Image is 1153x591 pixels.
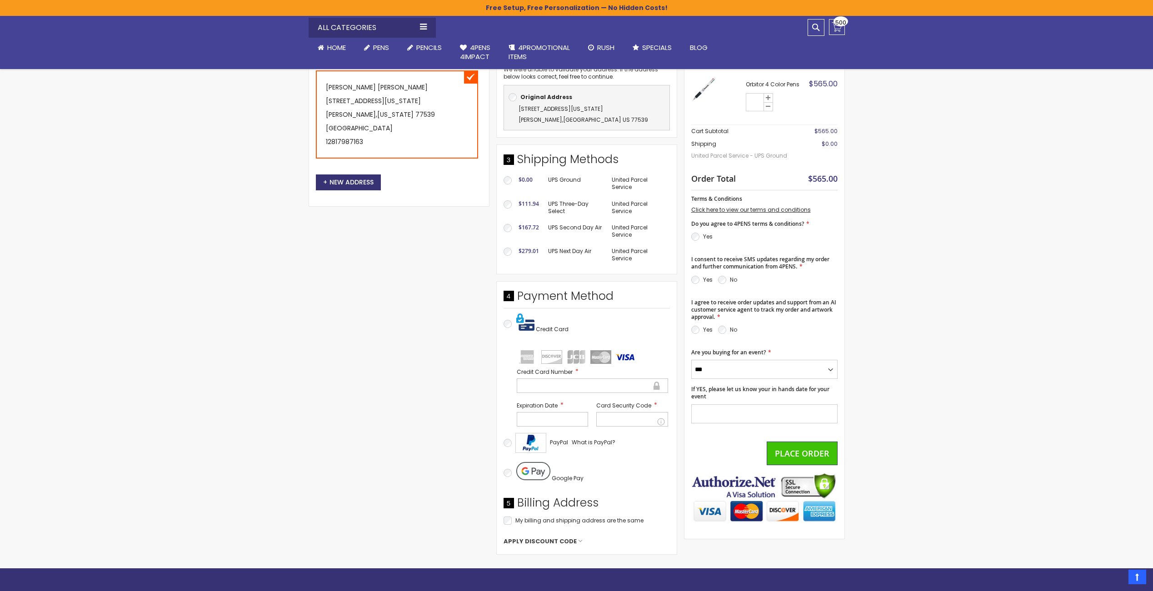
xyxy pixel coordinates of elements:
img: discover [541,350,562,364]
a: Blog [681,38,717,58]
a: What is PayPal? [572,437,615,448]
div: Billing Address [504,495,670,515]
span: [PERSON_NAME] [519,116,562,124]
a: Rush [579,38,624,58]
span: 4Pens 4impact [460,43,490,61]
span: $0.00 [822,140,838,148]
span: $167.72 [519,223,539,231]
a: 4PROMOTIONALITEMS [499,38,579,67]
img: visa [615,350,636,364]
div: All Categories [309,18,436,38]
td: UPS Ground [544,172,608,195]
img: Orbitor 4 Color Pens-White [691,77,716,102]
span: $0.00 [519,176,533,184]
label: No [730,326,737,333]
td: United Parcel Service [607,196,669,219]
img: Acceptance Mark [515,433,546,453]
span: $279.01 [519,247,539,255]
label: Expiration Date [517,401,589,410]
span: US [623,116,630,124]
strong: Orbitor 4 Color Pens [746,81,804,88]
a: 12817987163 [326,137,363,146]
span: [US_STATE] [377,110,414,119]
span: PayPal [550,438,568,446]
div: [PERSON_NAME] [PERSON_NAME] [STREET_ADDRESS][US_STATE] [PERSON_NAME] , 77539 [GEOGRAPHIC_DATA] [316,70,478,159]
label: Credit Card Number [517,368,668,376]
a: Pencils [398,38,451,58]
div: Secure transaction [653,380,661,391]
label: No [730,276,737,283]
a: 4Pens4impact [451,38,499,67]
td: UPS Next Day Air [544,243,608,267]
th: Cart Subtotal [691,124,793,138]
td: UPS Three-Day Select [544,196,608,219]
div: Payment Method [504,288,670,308]
p: We were unable to validate your address. If the address below looks correct, feel free to continue. [504,66,670,80]
span: $565.00 [809,79,838,89]
a: Pens [355,38,398,58]
span: I agree to receive order updates and support from an AI customer service agent to track my order ... [691,298,836,321]
span: Pens [373,43,389,52]
span: Rush [597,43,614,52]
span: Are you buying for an event? [691,348,766,356]
td: United Parcel Service [607,243,669,267]
span: If YES, please let us know your in hands date for your event [691,385,829,400]
span: Google Pay [552,474,584,482]
img: mastercard [590,350,611,364]
td: UPS Second Day Air [544,219,608,243]
span: Home [327,43,346,52]
span: $565.00 [814,127,838,135]
span: 77539 [631,116,648,124]
label: Yes [703,326,713,333]
a: 500 [829,19,845,35]
a: Home [309,38,355,58]
span: 500 [835,18,846,27]
img: Pay with credit card [516,313,534,331]
span: Credit Card [536,325,569,333]
span: [STREET_ADDRESS][US_STATE] [519,105,603,113]
td: United Parcel Service [607,219,669,243]
span: New Address [323,178,374,187]
a: Click here to view our terms and conditions [691,206,811,214]
span: Terms & Conditions [691,195,742,203]
label: Yes [703,233,713,240]
img: Pay with Google Pay [516,462,550,480]
a: Top [1128,570,1146,584]
img: jcb [566,350,587,364]
span: $111.94 [519,200,539,208]
span: $565.00 [808,173,838,184]
span: United Parcel Service - UPS Ground [691,148,793,164]
label: Card Security Code [596,401,668,410]
a: Specials [624,38,681,58]
div: Shipping Methods [504,152,670,172]
span: Pencils [416,43,442,52]
span: 4PROMOTIONAL ITEMS [509,43,570,61]
button: Place Order [767,442,838,465]
td: United Parcel Service [607,172,669,195]
span: Specials [642,43,672,52]
span: Place Order [775,448,829,459]
span: Do you agree to 4PENS terms & conditions? [691,220,804,228]
span: What is PayPal? [572,438,615,446]
span: Blog [690,43,708,52]
span: Apply Discount Code [504,537,577,546]
label: Yes [703,276,713,283]
b: Original Address [520,93,572,101]
span: [GEOGRAPHIC_DATA] [563,116,621,124]
span: My billing and shipping address are the same [515,517,644,524]
span: I consent to receive SMS updates regarding my order and further communication from 4PENS. [691,255,829,270]
img: amex [517,350,538,364]
span: Shipping [691,140,716,148]
strong: Order Total [691,172,736,184]
div: , [509,104,665,125]
button: New Address [316,174,381,190]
